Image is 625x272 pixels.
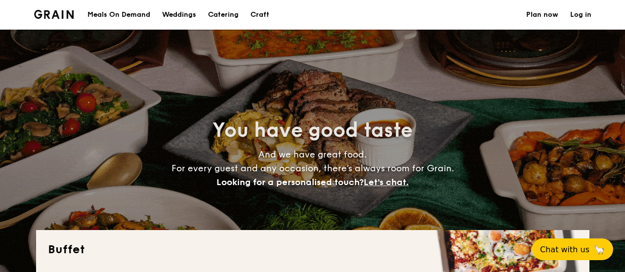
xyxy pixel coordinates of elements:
[364,177,409,188] span: Let's chat.
[593,244,605,255] span: 🦙
[48,242,578,258] h2: Buffet
[34,10,74,19] img: Grain
[532,238,613,260] button: Chat with us🦙
[540,245,589,254] span: Chat with us
[34,10,74,19] a: Logotype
